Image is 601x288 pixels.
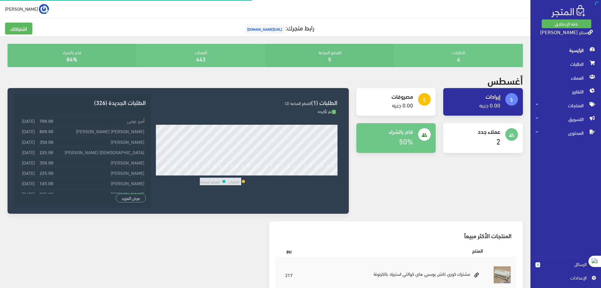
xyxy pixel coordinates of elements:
i: attach_money [509,97,514,103]
span: القطع المباعة (2) [285,99,311,107]
a: الطلبات [530,57,601,71]
a: المنتجات [530,98,601,112]
td: [PERSON_NAME] [55,157,146,168]
div: 6 [191,171,193,175]
div: 14 [235,171,240,175]
h4: عملاء جدد [448,128,500,134]
a: باقة الإنطلاق [542,19,591,28]
td: الطلبات [228,178,240,185]
a: سنتر [PERSON_NAME] [540,27,593,36]
div: 24 [292,171,296,175]
td: [PERSON_NAME] [55,168,146,178]
div: 4 [180,171,182,175]
div: 2 [168,171,171,175]
div: 8 [202,171,205,175]
span: 1 [332,110,336,114]
span: [URL][DOMAIN_NAME] [245,24,284,34]
div: 18 [258,171,263,175]
a: التقارير [530,85,601,98]
a: ... [PERSON_NAME] [5,4,49,14]
a: 0.00 جنيه [479,100,500,110]
strong: 825.00 [40,190,53,197]
span: المنتجات [535,98,596,112]
td: [DATE] [19,168,36,178]
iframe: Drift Widget Chat Controller [8,245,31,269]
td: [DATE] [19,188,36,199]
strong: 700.00 [40,117,53,124]
i: attach_money [422,97,427,103]
h3: الطلبات الجديدة (326) [19,99,146,105]
a: 0 الرسائل [535,261,596,274]
td: [PERSON_NAME] [55,188,146,199]
span: التسويق [535,112,596,126]
div: 20 [269,171,274,175]
a: 4 [457,54,460,64]
div: 26 [303,171,308,175]
img: . [551,5,585,17]
strong: 350.00 [40,159,53,166]
span: التقارير [535,85,596,98]
span: الرئيسية [535,43,596,57]
td: [DATE] [19,147,36,157]
td: [DATE] [19,116,36,126]
td: أمير عزمى [55,116,146,126]
div: الطلبات [394,44,523,67]
div: 12 [224,171,228,175]
a: 443 [196,54,205,64]
strong: 225.00 [40,149,53,155]
a: عرض المزيد [116,194,146,202]
a: العملاء [530,71,601,85]
strong: 800.00 [40,128,53,134]
span: تم تأكيده [318,107,336,115]
a: رابط متجرك:[URL][DOMAIN_NAME] [244,22,314,33]
div: قام بالشراء [8,44,136,67]
a: اﻹعدادات [535,274,596,284]
h3: الطلبات (1) [156,99,338,105]
h4: إيرادات [448,93,500,99]
td: [PERSON_NAME] [55,136,146,147]
td: [DEMOGRAPHIC_DATA] [PERSON_NAME] [55,147,146,157]
a: 5 [328,54,331,64]
div: 22 [281,171,285,175]
td: [PERSON_NAME] [55,178,146,188]
a: 2 [496,134,500,148]
span: المحتوى [535,126,596,140]
th: بيع [275,243,303,257]
a: 84% [66,54,77,64]
td: [DATE] [19,136,36,147]
img: mshtrk-kory-tatsh-tosby-hay-koalty-astyrad.jpg [493,265,512,284]
span: [PERSON_NAME] [5,5,38,13]
span: العملاء [535,71,596,85]
div: العملاء [136,44,265,67]
span: اﻹعدادات [540,274,586,281]
div: 10 [213,171,217,175]
a: اشتراكك [5,23,32,34]
td: [DATE] [19,178,36,188]
h4: مصروفات [361,93,413,99]
img: ... [39,4,49,14]
td: [PERSON_NAME] [PERSON_NAME] [55,126,146,136]
strong: 350.00 [40,138,53,145]
a: 0.00 جنيه [392,100,413,110]
td: القطع المباعة [200,178,220,185]
div: 16 [247,171,251,175]
a: 50% [399,134,413,148]
h4: قام بالشراء [361,128,413,134]
th: المنتج [303,243,488,257]
strong: 225.00 [40,169,53,176]
div: القطع المباعة [265,44,394,67]
h3: المنتجات الأكثر مبيعاً [280,233,512,238]
strong: 165.00 [40,180,53,186]
div: 30 [326,171,330,175]
span: الرسائل [545,261,587,268]
i: people [509,132,514,138]
a: الرئيسية [530,43,601,57]
div: 28 [315,171,319,175]
i: people [422,132,427,138]
td: [DATE] [19,157,36,168]
span: 0 [535,262,540,267]
span: الطلبات [535,57,596,71]
h2: أغسطس [487,75,523,86]
td: [DATE] [19,126,36,136]
a: المحتوى [530,126,601,140]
